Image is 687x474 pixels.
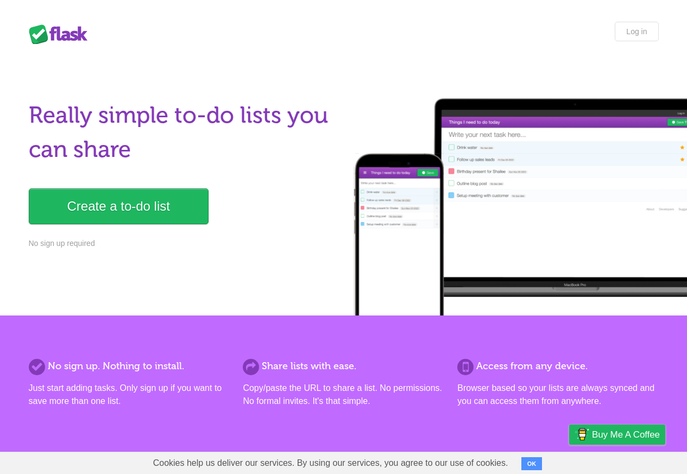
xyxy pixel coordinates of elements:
[457,382,658,408] p: Browser based so your lists are always synced and you can access them from anywhere.
[29,382,230,408] p: Just start adding tasks. Only sign up if you want to save more than one list.
[575,425,589,444] img: Buy me a coffee
[243,359,444,374] h2: Share lists with ease.
[457,359,658,374] h2: Access from any device.
[521,457,543,470] button: OK
[29,238,337,249] p: No sign up required
[29,188,209,224] a: Create a to-do list
[592,425,660,444] span: Buy me a coffee
[243,382,444,408] p: Copy/paste the URL to share a list. No permissions. No formal invites. It's that simple.
[142,452,519,474] span: Cookies help us deliver our services. By using our services, you agree to our use of cookies.
[29,98,337,167] h1: Really simple to-do lists you can share
[29,359,230,374] h2: No sign up. Nothing to install.
[615,22,658,41] a: Log in
[29,24,94,44] div: Flask Lists
[569,425,665,445] a: Buy me a coffee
